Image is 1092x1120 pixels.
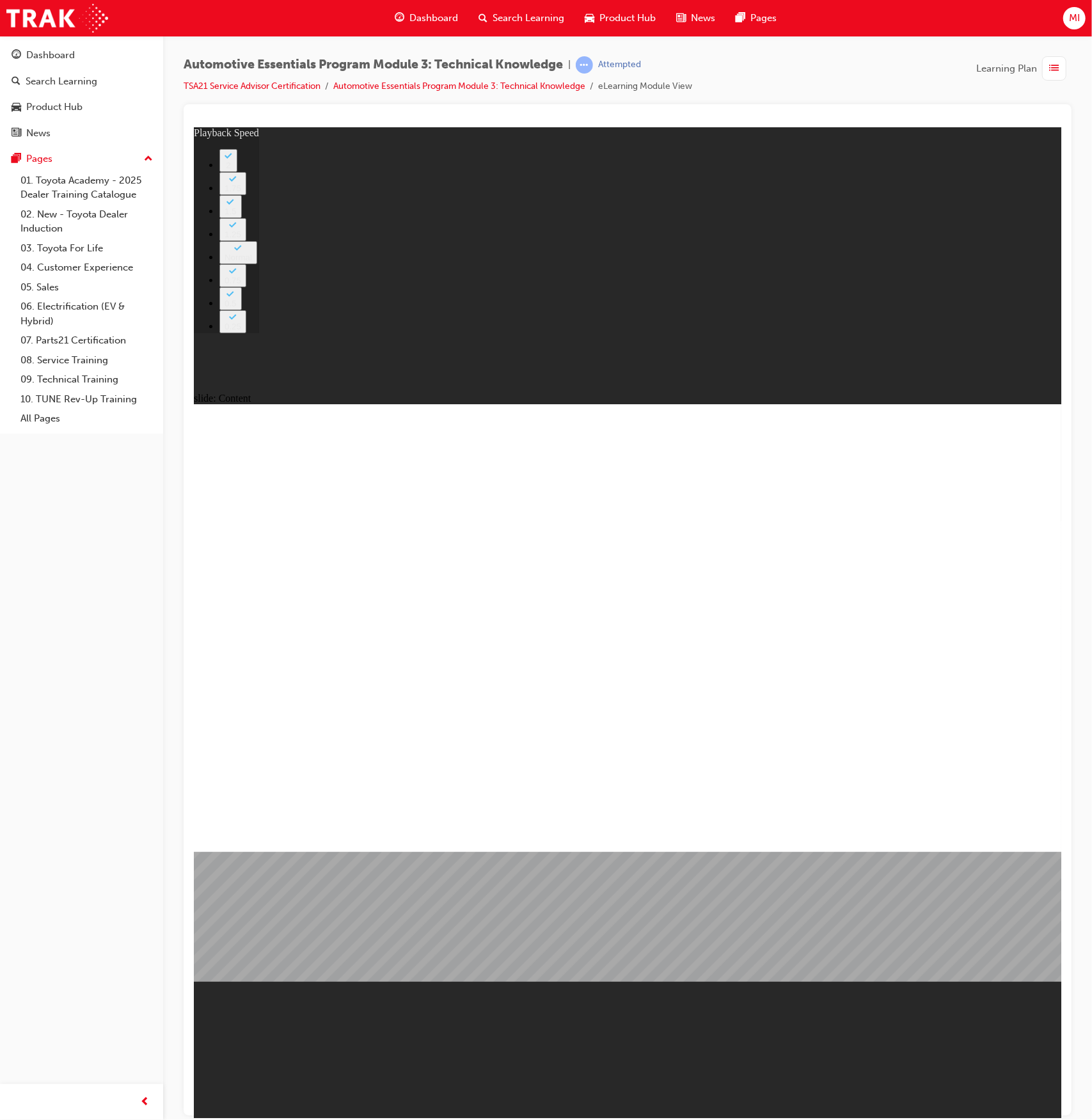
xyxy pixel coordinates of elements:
a: 10. TUNE Rev-Up Training [15,390,158,409]
span: Product Hub [599,11,656,26]
a: pages-iconPages [725,5,787,31]
span: search-icon [479,10,487,26]
span: car-icon [585,10,594,26]
a: 08. Service Training [15,351,158,370]
span: Automotive Essentials Program Module 3: Technical Knowledge [184,58,563,72]
span: prev-icon [141,1094,150,1110]
div: News [26,126,51,141]
a: 09. Technical Training [15,370,158,390]
div: Dashboard [26,48,75,63]
span: pages-icon [736,10,745,26]
img: Trak [6,4,108,33]
a: search-iconSearch Learning [468,5,574,31]
a: 04. Customer Experience [15,258,158,278]
a: 01. Toyota Academy - 2025 Dealer Training Catalogue [15,171,158,205]
a: Search Learning [5,70,158,93]
li: eLearning Module View [598,79,692,94]
a: 05. Sales [15,278,158,297]
a: News [5,122,158,145]
span: list-icon [1050,61,1059,77]
a: car-iconProduct Hub [574,5,666,31]
a: Automotive Essentials Program Module 3: Technical Knowledge [333,81,585,91]
span: news-icon [676,10,686,26]
span: car-icon [12,102,21,113]
span: | [568,58,571,72]
a: All Pages [15,409,158,429]
button: Pages [5,147,158,171]
a: guage-iconDashboard [384,5,468,31]
div: Pages [26,152,52,166]
a: 02. New - Toyota Dealer Induction [15,205,158,239]
a: 07. Parts21 Certification [15,331,158,351]
span: MI [1069,11,1080,26]
span: learningRecordVerb_ATTEMPT-icon [576,56,593,74]
a: 06. Electrification (EV & Hybrid) [15,297,158,331]
span: Search Learning [493,11,564,26]
button: MI [1063,7,1086,29]
span: up-icon [144,151,153,168]
span: news-icon [12,128,21,139]
button: Learning Plan [976,56,1072,81]
span: News [691,11,715,26]
a: TSA21 Service Advisor Certification [184,81,320,91]
div: Product Hub [26,100,83,114]
span: Dashboard [409,11,458,26]
div: Search Learning [26,74,97,89]
a: Dashboard [5,43,158,67]
button: DashboardSearch LearningProduct HubNews [5,41,158,147]
span: guage-icon [12,50,21,61]
span: Learning Plan [976,61,1037,76]
a: news-iconNews [666,5,725,31]
span: pages-icon [12,154,21,165]
div: Attempted [598,59,641,71]
span: search-icon [12,76,20,88]
a: 03. Toyota For Life [15,239,158,258]
span: guage-icon [395,10,404,26]
a: Product Hub [5,95,158,119]
span: Pages [750,11,777,26]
